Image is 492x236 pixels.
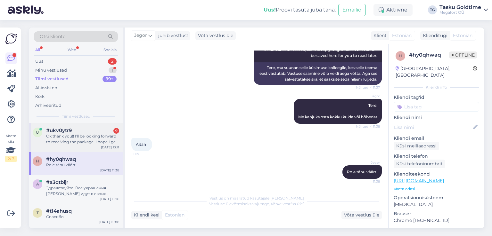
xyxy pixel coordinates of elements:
[46,162,119,168] div: Pole tänu väärt!
[35,93,45,100] div: Kõik
[394,217,479,224] p: Chrome [TECHNICAL_ID]
[102,76,117,82] div: 99+
[453,32,472,39] span: Estonian
[5,33,17,45] img: Askly Logo
[99,220,119,224] div: [DATE] 15:08
[62,114,90,119] span: Tiimi vestlused
[394,201,479,208] p: [MEDICAL_DATA]
[35,67,67,74] div: Minu vestlused
[46,133,119,145] div: Ok thank you!! I'll be looking forward to receiving the package. I hope I get notified as I've be...
[134,32,147,39] span: Jegor
[209,201,304,206] span: Vestluse ülevõtmiseks vajutage
[371,32,387,39] div: Klient
[37,210,39,215] span: t
[209,196,304,201] span: Vestlus on määratud kasutajale [PERSON_NAME]
[133,152,157,156] span: 11:38
[439,5,481,10] div: Tasku Goldtime
[40,33,65,40] span: Otsi kliente
[35,102,61,109] div: Arhiveeritud
[264,6,336,14] div: Proovi tasuta juba täna:
[394,102,479,112] input: Lisa tag
[35,76,69,82] div: Tiimi vestlused
[269,201,304,206] i: „Võtke vestlus üle”
[439,10,481,15] div: Megafort OÜ
[36,130,39,135] span: u
[394,171,479,177] p: Klienditeekond
[399,53,402,58] span: h
[66,46,78,54] div: Web
[356,124,380,129] span: Nähtud ✓ 11:38
[46,208,72,214] span: #t14ahusq
[394,160,445,168] div: Küsi telefoninumbrit
[394,186,479,192] p: Vaata edasi ...
[392,32,412,39] span: Estonian
[409,51,449,59] div: # hy0qhwaq
[396,65,473,79] div: [GEOGRAPHIC_DATA], [GEOGRAPHIC_DATA]
[195,31,236,40] div: Võta vestlus üle
[439,5,488,15] a: Tasku GoldtimeMegafort OÜ
[46,214,119,220] div: Спасибо
[394,178,444,184] a: [URL][DOMAIN_NAME]
[394,84,479,90] div: Kliendi info
[356,179,380,184] span: 11:38
[356,85,380,90] span: Nähtud ✓ 11:37
[102,46,118,54] div: Socials
[136,142,146,147] span: Aitäh
[428,5,437,14] div: TG
[109,67,117,74] div: 1
[100,197,119,201] div: [DATE] 11:26
[113,128,119,134] div: 9
[394,153,479,160] p: Kliendi telefon
[356,160,380,165] span: Jegor
[394,114,479,121] p: Kliendi nimi
[394,142,439,150] div: Küsi meiliaadressi
[100,168,119,173] div: [DATE] 11:38
[46,156,76,162] span: #hy0qhwaq
[347,169,377,174] span: Pole tänu väärt!
[341,211,382,219] div: Võta vestlus üle
[373,4,413,16] div: Aktiivne
[156,32,188,39] div: juhib vestlust
[5,133,17,162] div: Vaata siia
[35,85,59,91] div: AI Assistent
[420,32,447,39] div: Klienditugi
[394,124,472,131] input: Lisa nimi
[394,94,479,101] p: Kliendi tag'id
[394,210,479,217] p: Brauser
[338,4,366,16] button: Emailid
[264,7,276,13] b: Uus!
[35,58,43,65] div: Uus
[165,212,184,218] span: Estonian
[449,51,477,59] span: Offline
[46,185,119,197] div: Здравствуйте! Все украшения [PERSON_NAME] идут в своих каробочках
[34,46,41,54] div: All
[394,194,479,201] p: Operatsioonisüsteem
[36,182,39,186] span: a
[46,128,72,133] span: #ukv0ytr9
[36,159,39,163] span: h
[394,135,479,142] p: Kliendi email
[108,58,117,65] div: 2
[101,145,119,150] div: [DATE] 13:11
[131,212,160,218] div: Kliendi keel
[254,62,382,85] div: Tere, ma suunan selle küsimuse kolleegile, kes selle teema eest vastutab. Vastuse saamine võib ve...
[5,156,17,162] div: 2 / 3
[46,179,68,185] span: #a3qtbljr
[356,94,380,98] span: Jegor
